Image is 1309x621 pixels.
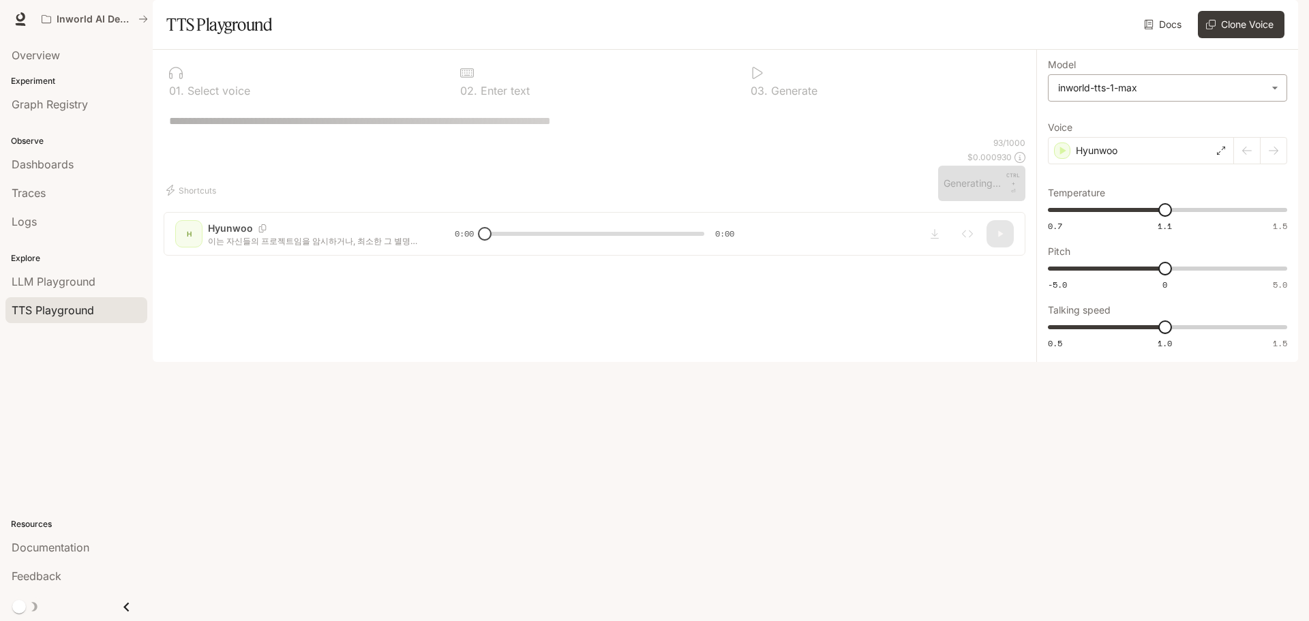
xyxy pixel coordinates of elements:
p: Voice [1048,123,1072,132]
button: Shortcuts [164,179,222,201]
p: 93 / 1000 [993,137,1025,149]
p: Enter text [477,85,530,96]
button: All workspaces [35,5,154,33]
div: inworld-tts-1-max [1058,81,1265,95]
p: Inworld AI Demos [57,14,133,25]
p: Select voice [184,85,250,96]
p: 0 3 . [751,85,768,96]
span: 0.7 [1048,220,1062,232]
p: 0 1 . [169,85,184,96]
p: Temperature [1048,188,1105,198]
div: inworld-tts-1-max [1049,75,1287,101]
span: 1.0 [1158,337,1172,349]
p: Talking speed [1048,305,1111,315]
button: Clone Voice [1198,11,1284,38]
span: 1.5 [1273,220,1287,232]
span: 1.5 [1273,337,1287,349]
span: 0.5 [1048,337,1062,349]
p: Model [1048,60,1076,70]
span: 0 [1162,279,1167,290]
p: Hyunwoo [1076,144,1117,157]
p: $ 0.000930 [967,151,1012,163]
h1: TTS Playground [166,11,272,38]
p: Pitch [1048,247,1070,256]
span: -5.0 [1048,279,1067,290]
p: 0 2 . [460,85,477,96]
span: 5.0 [1273,279,1287,290]
p: Generate [768,85,817,96]
a: Docs [1141,11,1187,38]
